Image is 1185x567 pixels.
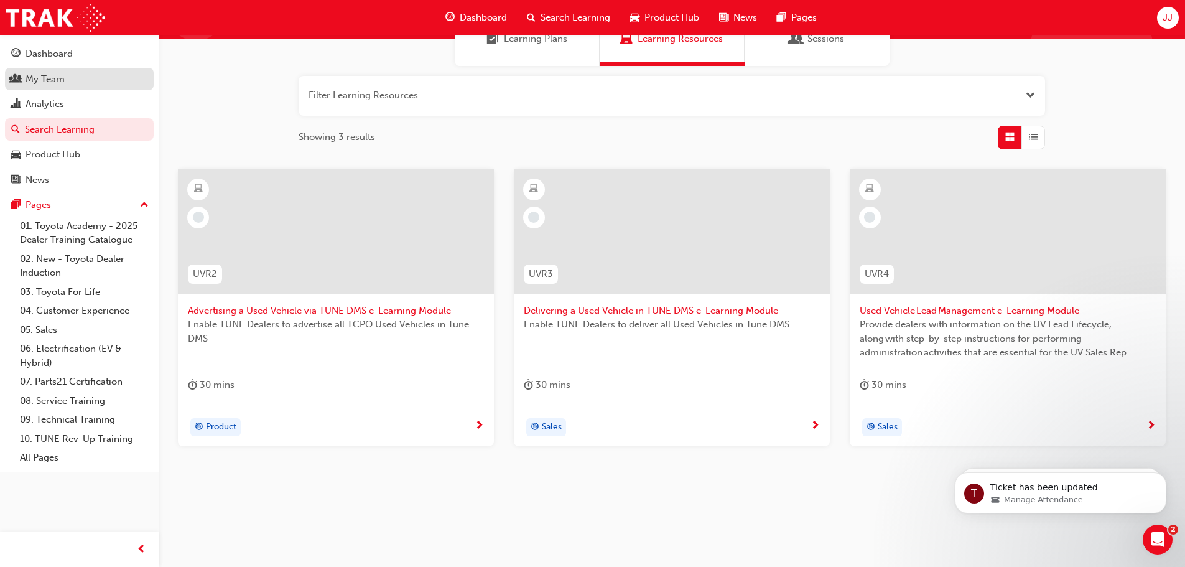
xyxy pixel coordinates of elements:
span: Sessions [807,32,844,46]
div: 30 mins [188,377,235,393]
a: 04. Customer Experience [15,301,154,321]
span: learningResourceType_ELEARNING-icon [529,181,538,197]
div: Analytics [26,97,64,111]
span: UVR3 [529,267,553,281]
a: pages-iconPages [767,5,827,30]
span: Sales [878,420,898,434]
span: learningRecordVerb_NONE-icon [528,212,539,223]
span: next-icon [475,421,484,432]
a: search-iconSearch Learning [517,5,620,30]
span: target-icon [867,419,875,436]
span: Product [206,420,236,434]
span: Search Learning [541,11,610,25]
a: Analytics [5,93,154,116]
a: Learning ResourcesLearning Resources [600,12,745,66]
span: learningResourceType_ELEARNING-icon [194,181,203,197]
span: people-icon [11,74,21,85]
a: 01. Toyota Academy - 2025 Dealer Training Catalogue [15,217,154,250]
span: car-icon [630,10,639,26]
div: 30 mins [524,377,570,393]
span: news-icon [11,175,21,186]
span: up-icon [140,197,149,213]
button: Open the filter [1026,88,1035,103]
div: Product Hub [26,148,80,162]
span: news-icon [719,10,728,26]
span: duration-icon [524,377,533,393]
a: All Pages [15,448,154,467]
span: Product Hub [644,11,699,25]
a: Learning PlansLearning Plans [455,12,600,66]
span: search-icon [11,124,20,136]
div: News [26,173,49,187]
button: DashboardMy TeamAnalyticsSearch LearningProduct HubNews [5,40,154,194]
span: News [733,11,757,25]
span: Dashboard [460,11,507,25]
span: search-icon [527,10,536,26]
div: 30 mins [860,377,906,393]
span: guage-icon [11,49,21,60]
span: chart-icon [11,99,21,110]
span: Pages [791,11,817,25]
span: duration-icon [860,377,869,393]
a: UVR2Advertising a Used Vehicle via TUNE DMS e-Learning ModuleEnable TUNE Dealers to advertise all... [178,169,494,447]
span: Sales [542,420,562,434]
span: prev-icon [137,542,146,558]
span: Grid [1005,130,1015,144]
a: news-iconNews [709,5,767,30]
a: Product Hub [5,143,154,166]
span: car-icon [11,149,21,161]
span: Enable TUNE Dealers to deliver all Used Vehicles in Tune DMS. [524,317,820,332]
div: My Team [26,72,65,87]
div: Dashboard [26,47,73,61]
span: Learning Plans [486,32,499,46]
iframe: Intercom live chat [1143,525,1173,555]
span: learningRecordVerb_NONE-icon [193,212,204,223]
button: JJ [1157,7,1179,29]
span: target-icon [195,419,203,436]
span: Delivering a Used Vehicle in TUNE DMS e-Learning Module [524,304,820,318]
button: Pages [5,194,154,217]
a: 02. New - Toyota Dealer Induction [15,250,154,283]
a: 08. Service Training [15,391,154,411]
span: Enable TUNE Dealers to advertise all TCPO Used Vehicles in Tune DMS [188,317,484,345]
a: 09. Technical Training [15,410,154,429]
a: UVR4Used Vehicle Lead Management e-Learning ModuleProvide dealers with information on the UV Lead... [850,169,1166,447]
a: SessionsSessions [745,12,890,66]
img: Trak [6,4,105,32]
span: UVR4 [865,267,889,281]
span: Learning Plans [504,32,567,46]
span: next-icon [1146,421,1156,432]
a: 06. Electrification (EV & Hybrid) [15,339,154,372]
span: Showing 3 results [299,130,375,144]
a: 07. Parts21 Certification [15,372,154,391]
span: learningRecordVerb_NONE-icon [864,212,875,223]
span: Learning Resources [620,32,633,46]
a: Search Learning [5,118,154,141]
a: UVR3Delivering a Used Vehicle in TUNE DMS e-Learning ModuleEnable TUNE Dealers to deliver all Use... [514,169,830,447]
span: 2 [1168,525,1178,535]
a: guage-iconDashboard [435,5,517,30]
span: List [1029,130,1038,144]
a: 05. Sales [15,321,154,340]
span: pages-icon [11,200,21,211]
a: Dashboard [5,42,154,65]
span: target-icon [531,419,539,436]
span: guage-icon [445,10,455,26]
iframe: Intercom notifications message [936,446,1185,533]
span: Learning Resources [638,32,723,46]
span: next-icon [811,421,820,432]
span: Used Vehicle Lead Management e-Learning Module [860,304,1156,318]
a: My Team [5,68,154,91]
span: Sessions [790,32,802,46]
span: learningResourceType_ELEARNING-icon [865,181,874,197]
a: 03. Toyota For Life [15,283,154,302]
span: Advertising a Used Vehicle via TUNE DMS e-Learning Module [188,304,484,318]
a: 10. TUNE Rev-Up Training [15,429,154,449]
